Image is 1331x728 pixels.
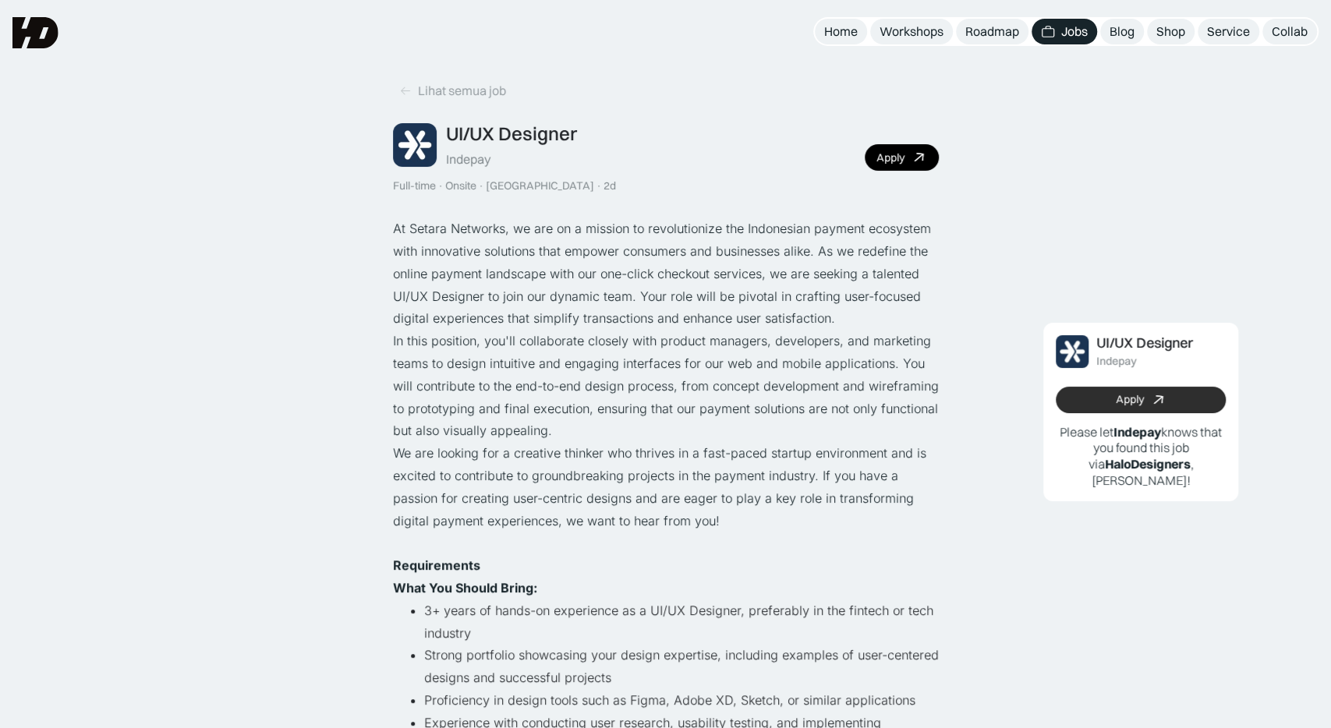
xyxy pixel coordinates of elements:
a: Collab [1262,19,1317,44]
li: Proficiency in design tools such as Figma, Adobe XD, Sketch, or similar applications [424,689,939,712]
a: Apply [1056,387,1226,413]
p: In this position, you'll collaborate closely with product managers, developers, and marketing tea... [393,330,939,442]
p: ‍ [393,532,939,554]
div: Collab [1272,23,1308,40]
div: · [437,179,444,193]
div: UI/UX Designer [1096,335,1193,352]
div: Home [824,23,858,40]
a: Service [1198,19,1259,44]
b: HaloDesigners [1105,456,1191,472]
a: Jobs [1032,19,1097,44]
img: Job Image [1056,335,1089,368]
div: Roadmap [965,23,1019,40]
p: ‍ [393,554,939,599]
div: Apply [1116,393,1144,406]
div: UI/UX Designer [446,122,577,145]
a: Shop [1147,19,1195,44]
div: · [596,179,602,193]
p: At Setara Networks, we are on a mission to revolutionize the Indonesian payment ecosystem with in... [393,217,939,330]
div: Full-time [393,179,436,193]
div: Apply [876,151,904,164]
a: Blog [1100,19,1144,44]
p: Please let knows that you found this job via , [PERSON_NAME]! [1056,424,1226,489]
div: Jobs [1061,23,1088,40]
a: Apply [865,144,939,171]
div: · [478,179,484,193]
div: Shop [1156,23,1185,40]
a: Roadmap [956,19,1028,44]
div: 2d [604,179,616,193]
a: Workshops [870,19,953,44]
div: Service [1207,23,1250,40]
div: Lihat semua job [418,83,506,99]
a: Home [815,19,867,44]
li: Strong portfolio showcasing your design expertise, including examples of user-centered designs an... [424,644,939,689]
div: Onsite [445,179,476,193]
a: Lihat semua job [393,78,512,104]
div: Blog [1110,23,1135,40]
div: [GEOGRAPHIC_DATA] [486,179,594,193]
p: We are looking for a creative thinker who thrives in a fast-paced startup environment and is exci... [393,442,939,532]
strong: Requirements What You Should Bring: [393,557,537,595]
img: Job Image [393,123,437,167]
b: Indepay [1113,424,1161,440]
div: Workshops [880,23,943,40]
div: Indepay [1096,355,1137,368]
li: 3+ years of hands-on experience as a UI/UX Designer, preferably in the fintech or tech industry [424,599,939,645]
div: Indepay [446,151,490,168]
